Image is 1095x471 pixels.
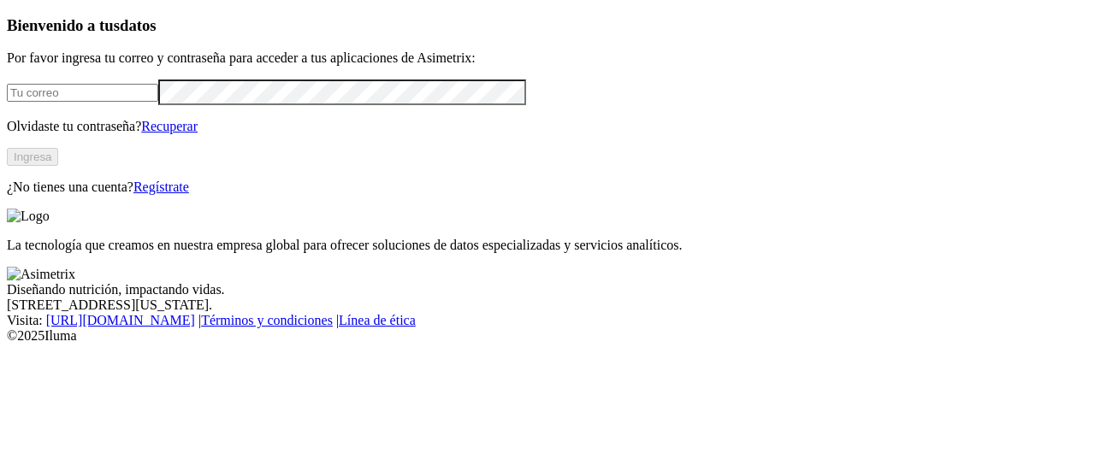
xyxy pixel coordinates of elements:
p: ¿No tienes una cuenta? [7,180,1088,195]
a: Línea de ética [339,313,416,327]
h3: Bienvenido a tus [7,16,1088,35]
a: [URL][DOMAIN_NAME] [46,313,195,327]
div: Diseñando nutrición, impactando vidas. [7,282,1088,297]
p: Olvidaste tu contraseña? [7,119,1088,134]
a: Regístrate [133,180,189,194]
div: © 2025 Iluma [7,328,1088,344]
img: Asimetrix [7,267,75,282]
a: Términos y condiciones [201,313,333,327]
span: datos [120,16,157,34]
img: Logo [7,209,50,224]
div: [STREET_ADDRESS][US_STATE]. [7,297,1088,313]
div: Visita : | | [7,313,1088,328]
p: La tecnología que creamos en nuestra empresa global para ofrecer soluciones de datos especializad... [7,238,1088,253]
button: Ingresa [7,148,58,166]
a: Recuperar [141,119,198,133]
p: Por favor ingresa tu correo y contraseña para acceder a tus aplicaciones de Asimetrix: [7,50,1088,66]
input: Tu correo [7,84,158,102]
